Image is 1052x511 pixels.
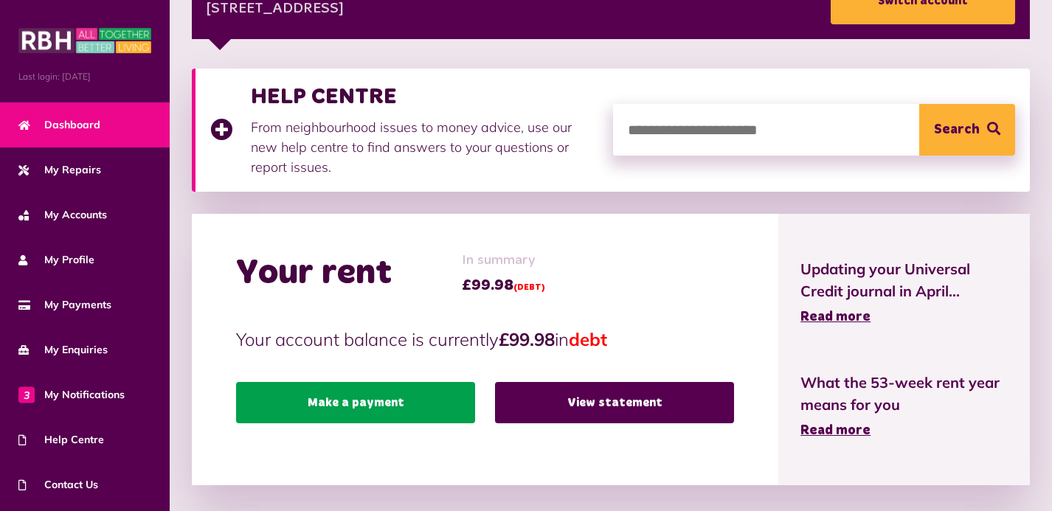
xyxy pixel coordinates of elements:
[800,310,871,324] span: Read more
[800,372,1008,416] span: What the 53-week rent year means for you
[499,328,555,350] strong: £99.98
[18,387,125,403] span: My Notifications
[18,162,101,178] span: My Repairs
[236,326,734,352] p: Your account balance is currently in
[800,424,871,437] span: Read more
[18,252,94,268] span: My Profile
[919,104,1015,156] button: Search
[236,252,392,295] h2: Your rent
[18,26,151,55] img: MyRBH
[18,297,111,313] span: My Payments
[18,432,104,448] span: Help Centre
[18,386,35,403] span: 3
[18,117,100,133] span: Dashboard
[495,382,734,423] a: View statement
[236,382,475,423] a: Make a payment
[462,251,545,271] span: In summary
[18,207,107,223] span: My Accounts
[800,372,1008,441] a: What the 53-week rent year means for you Read more
[18,342,108,358] span: My Enquiries
[251,83,598,110] h3: HELP CENTRE
[800,258,1008,302] span: Updating your Universal Credit journal in April...
[462,274,545,296] span: £99.98
[800,258,1008,327] a: Updating your Universal Credit journal in April... Read more
[18,70,151,83] span: Last login: [DATE]
[18,477,98,493] span: Contact Us
[569,328,607,350] span: debt
[934,104,980,156] span: Search
[251,117,598,177] p: From neighbourhood issues to money advice, use our new help centre to find answers to your questi...
[513,283,545,292] span: (DEBT)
